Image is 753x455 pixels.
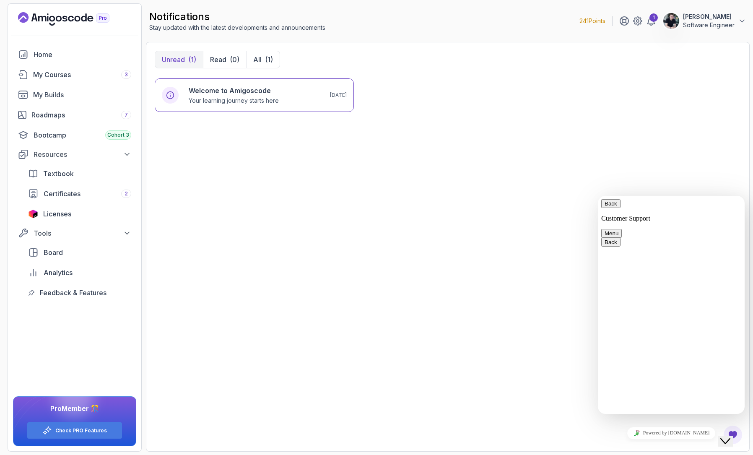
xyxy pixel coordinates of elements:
a: analytics [23,264,136,281]
a: Check PRO Features [55,427,107,434]
p: All [253,55,262,65]
iframe: chat widget [598,424,745,442]
div: (1) [188,55,196,65]
div: (0) [230,55,239,65]
a: licenses [23,205,136,222]
div: Roadmaps [31,110,131,120]
button: Read(0) [203,51,246,68]
p: Software Engineer [683,21,735,29]
a: board [23,244,136,261]
button: Check PRO Features [27,422,122,439]
span: Feedback & Features [40,288,106,298]
div: Home [34,49,131,60]
img: jetbrains icon [28,210,38,218]
div: 1 [649,13,658,22]
a: feedback [23,284,136,301]
div: Bootcamp [34,130,131,140]
span: 3 [125,71,128,78]
a: textbook [23,165,136,182]
div: My Courses [33,70,131,80]
div: (1) [265,55,273,65]
div: Resources [34,149,131,159]
p: Read [210,55,226,65]
a: roadmaps [13,107,136,123]
span: 7 [125,112,128,118]
p: Stay updated with the latest developments and announcements [149,23,325,32]
div: Tools [34,228,131,238]
span: Certificates [44,189,80,199]
button: Tools [13,226,136,241]
iframe: chat widget [718,421,745,447]
a: bootcamp [13,127,136,143]
span: Analytics [44,268,73,278]
button: Unread(1) [155,51,203,68]
a: 1 [646,16,656,26]
button: Resources [13,147,136,162]
span: Textbook [43,169,74,179]
span: Board [44,247,63,257]
a: certificates [23,185,136,202]
p: [DATE] [330,92,347,99]
p: Unread [162,55,185,65]
span: Cohort 3 [107,132,129,138]
p: [PERSON_NAME] [683,13,735,21]
a: courses [13,66,136,83]
a: builds [13,86,136,103]
button: user profile image[PERSON_NAME]Software Engineer [663,13,746,29]
h6: Welcome to Amigoscode [189,86,279,96]
span: Licenses [43,209,71,219]
a: Landing page [18,12,129,26]
img: user profile image [663,13,679,29]
p: 241 Points [579,17,605,25]
h2: notifications [149,10,325,23]
p: Your learning journey starts here [189,96,279,105]
a: home [13,46,136,63]
span: 2 [125,190,128,197]
div: My Builds [33,90,131,100]
button: All(1) [246,51,280,68]
iframe: chat widget [598,196,745,414]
